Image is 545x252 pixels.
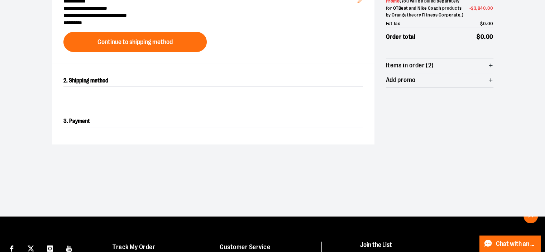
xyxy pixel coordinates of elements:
[487,5,493,11] span: 00
[63,115,363,127] h2: 3. Payment
[486,21,487,26] span: .
[477,33,481,40] span: $
[486,5,487,11] span: .
[480,21,483,26] span: $
[386,77,416,84] span: Add promo
[487,21,493,26] span: 00
[474,5,477,11] span: 3
[471,5,474,11] span: $
[479,236,541,252] button: Chat with an Expert
[386,58,493,73] button: Items in order (2)
[386,32,416,42] span: Order total
[63,75,363,87] h2: 2. Shipping method
[483,21,486,26] span: 0
[386,73,493,87] button: Add promo
[478,5,486,11] span: 840
[486,33,493,40] span: 00
[481,33,484,40] span: 0
[97,39,173,46] span: Continue to shipping method
[113,243,155,251] a: Track My Order
[386,20,400,27] span: Est Tax
[220,243,270,251] a: Customer Service
[386,62,434,69] span: Items in order (2)
[484,33,486,40] span: .
[28,245,34,252] img: Twitter
[469,5,493,12] span: -
[63,32,207,52] button: Continue to shipping method
[476,5,478,11] span: ,
[496,241,536,247] span: Chat with an Expert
